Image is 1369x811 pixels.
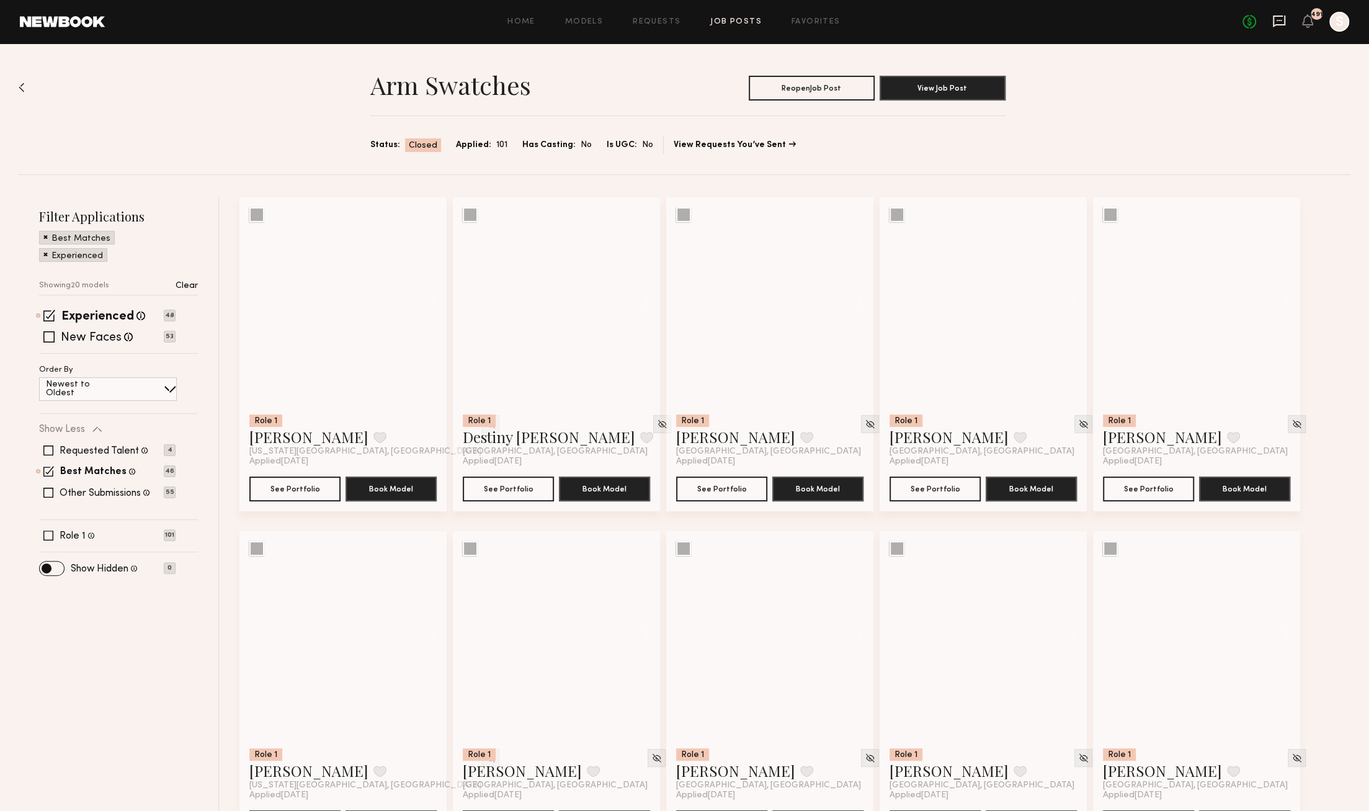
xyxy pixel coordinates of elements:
a: [PERSON_NAME] [463,761,582,781]
h1: Arm Swatches [370,69,531,101]
a: Models [565,18,603,26]
button: Book Model [346,477,437,501]
a: Requests [633,18,680,26]
a: See Portfolio [249,477,341,501]
a: S [1329,12,1349,32]
label: Best Matches [60,467,127,477]
div: Role 1 [676,748,709,761]
label: Show Hidden [71,564,128,574]
span: [GEOGRAPHIC_DATA], [GEOGRAPHIC_DATA] [1103,447,1288,457]
img: Unhide Model [865,419,875,429]
a: Book Model [559,483,650,493]
button: See Portfolio [890,477,981,501]
p: Show Less [39,424,85,434]
span: [GEOGRAPHIC_DATA], [GEOGRAPHIC_DATA] [676,447,861,457]
p: Showing 20 models [39,282,109,290]
span: [GEOGRAPHIC_DATA], [GEOGRAPHIC_DATA] [890,447,1074,457]
div: Applied [DATE] [249,457,437,467]
img: Unhide Model [1291,419,1302,429]
span: Applied: [456,138,491,152]
span: [GEOGRAPHIC_DATA], [GEOGRAPHIC_DATA] [890,781,1074,791]
a: Book Model [346,483,437,493]
div: Applied [DATE] [676,791,863,800]
span: Has Casting: [522,138,576,152]
a: [PERSON_NAME] [890,427,1009,447]
a: View Requests You’ve Sent [674,141,796,150]
p: Experienced [51,252,103,261]
p: Newest to Oldest [46,380,120,398]
p: 101 [164,529,176,541]
button: Book Model [1199,477,1290,501]
button: ReopenJob Post [749,76,875,101]
span: No [581,138,592,152]
p: 0 [164,562,176,574]
a: [PERSON_NAME] [249,761,368,781]
a: Destiny [PERSON_NAME] [463,427,635,447]
a: Book Model [986,483,1077,493]
a: Book Model [1199,483,1290,493]
div: Applied [DATE] [1103,457,1290,467]
label: New Faces [61,332,122,344]
div: Role 1 [463,414,496,427]
div: Applied [DATE] [463,791,650,800]
span: 101 [496,138,507,152]
label: Experienced [61,311,134,323]
label: Role 1 [60,531,86,541]
span: [GEOGRAPHIC_DATA], [GEOGRAPHIC_DATA] [676,781,861,791]
div: Role 1 [249,748,282,761]
button: View Job Post [880,76,1006,101]
p: Clear [176,282,198,290]
div: Applied [DATE] [249,791,437,800]
span: No [642,138,653,152]
span: [US_STATE][GEOGRAPHIC_DATA], [GEOGRAPHIC_DATA] [249,781,481,791]
label: Requested Talent [60,446,139,456]
a: Favorites [792,18,841,26]
p: 48 [164,310,176,321]
a: [PERSON_NAME] [890,761,1009,781]
div: Applied [DATE] [890,457,1077,467]
img: Unhide Model [1078,419,1089,429]
div: Applied [DATE] [890,791,1077,800]
img: Unhide Model [1078,753,1089,763]
img: Unhide Model [1291,753,1302,763]
div: Applied [DATE] [463,457,650,467]
span: [US_STATE][GEOGRAPHIC_DATA], [GEOGRAPHIC_DATA] [249,447,481,457]
a: [PERSON_NAME] [676,427,795,447]
p: Best Matches [51,235,110,243]
div: Role 1 [463,748,496,761]
img: Unhide Model [657,419,667,429]
p: 46 [164,465,176,477]
p: 55 [164,486,176,498]
a: [PERSON_NAME] [1103,761,1222,781]
a: See Portfolio [676,477,767,501]
div: Applied [DATE] [676,457,863,467]
img: Unhide Model [865,753,875,763]
label: Other Submissions [60,488,141,498]
div: Applied [DATE] [1103,791,1290,800]
span: [GEOGRAPHIC_DATA], [GEOGRAPHIC_DATA] [1103,781,1288,791]
div: 491 [1311,11,1323,18]
button: Book Model [772,477,863,501]
a: Job Posts [710,18,762,26]
img: Back to previous page [19,83,25,92]
div: Role 1 [890,414,922,427]
button: See Portfolio [463,477,554,501]
p: Order By [39,366,73,374]
button: See Portfolio [1103,477,1194,501]
div: Role 1 [1103,414,1136,427]
a: [PERSON_NAME] [676,761,795,781]
div: Role 1 [249,414,282,427]
span: Is UGC: [607,138,637,152]
div: Role 1 [890,748,922,761]
a: [PERSON_NAME] [249,427,368,447]
span: Closed [409,140,437,152]
img: Unhide Model [651,753,662,763]
span: [GEOGRAPHIC_DATA], [GEOGRAPHIC_DATA] [463,781,648,791]
span: [GEOGRAPHIC_DATA], [GEOGRAPHIC_DATA] [463,447,648,457]
a: Home [507,18,535,26]
div: Role 1 [1103,748,1136,761]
